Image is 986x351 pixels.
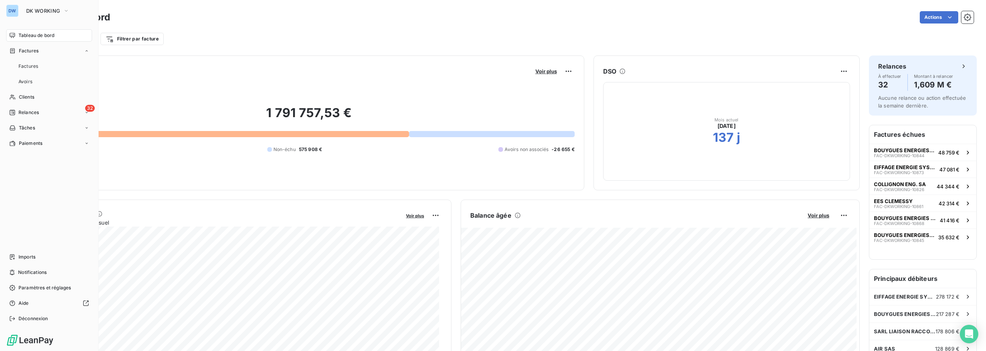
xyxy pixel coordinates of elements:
[878,74,901,79] span: À effectuer
[603,67,616,76] h6: DSO
[18,32,54,39] span: Tableau de bord
[869,195,976,212] button: EES CLEMESSYFAC-DKWORKING-1086142 314 €
[18,254,35,260] span: Imports
[920,11,958,24] button: Actions
[535,68,557,74] span: Voir plus
[960,325,978,343] div: Open Intercom Messenger
[939,200,959,207] span: 42 314 €
[713,130,734,145] h2: 137
[101,33,164,45] button: Filtrer par facture
[18,284,71,291] span: Paramètres et réglages
[874,187,924,192] span: FAC-DKWORKING-10826
[18,109,39,116] span: Relances
[6,297,92,309] a: Aide
[26,8,60,14] span: DK WORKING
[874,204,923,209] span: FAC-DKWORKING-10861
[914,74,953,79] span: Montant à relancer
[6,5,18,17] div: DW
[869,125,976,144] h6: Factures échues
[737,130,740,145] h2: j
[533,68,559,75] button: Voir plus
[85,105,95,112] span: 32
[714,118,739,122] span: Mois actuel
[44,218,401,227] span: Chiffre d'affaires mensuel
[874,328,936,334] span: SARL LIAISON RACCORDEMENT DE PUISSANCE
[874,215,937,221] span: BOUYGUES ENERGIES & SERVI FR
[406,213,424,218] span: Voir plus
[874,170,924,175] span: FAC-DKWORKING-10873
[18,300,29,307] span: Aide
[874,147,935,153] span: BOUYGUES ENERGIES & SERVI FR
[878,62,906,71] h6: Relances
[936,328,959,334] span: 178 806 €
[938,234,959,240] span: 35 632 €
[808,212,829,218] span: Voir plus
[718,122,736,130] span: [DATE]
[937,183,959,190] span: 44 344 €
[939,166,959,173] span: 47 081 €
[874,198,913,204] span: EES CLEMESSY
[874,232,935,238] span: BOUYGUES ENERGIES & SERVI FR
[273,146,296,153] span: Non-échu
[874,294,936,300] span: EIFFAGE ENERGIE SYSTEMES - [GEOGRAPHIC_DATA]
[18,63,38,70] span: Factures
[869,269,976,288] h6: Principaux débiteurs
[936,311,959,317] span: 217 287 €
[18,315,48,322] span: Déconnexion
[874,153,924,158] span: FAC-DKWORKING-10844
[470,211,511,220] h6: Balance âgée
[874,164,936,170] span: EIFFAGE ENERGIE SYSTEMES - [GEOGRAPHIC_DATA]
[18,269,47,276] span: Notifications
[299,146,322,153] span: 575 908 €
[44,105,575,128] h2: 1 791 757,53 €
[19,47,39,54] span: Factures
[874,311,936,317] span: BOUYGUES ENERGIES & SERVI FR
[874,181,926,187] span: COLLIGNON ENG. SA
[505,146,548,153] span: Avoirs non associés
[940,217,959,223] span: 41 416 €
[19,124,35,131] span: Tâches
[869,228,976,245] button: BOUYGUES ENERGIES & SERVI FRFAC-DKWORKING-1084535 632 €
[936,294,959,300] span: 278 172 €
[552,146,574,153] span: -26 655 €
[18,78,32,85] span: Avoirs
[869,178,976,195] button: COLLIGNON ENG. SAFAC-DKWORKING-1082644 344 €
[19,94,34,101] span: Clients
[869,144,976,161] button: BOUYGUES ENERGIES & SERVI FRFAC-DKWORKING-1084448 759 €
[878,95,966,109] span: Aucune relance ou action effectuée la semaine dernière.
[869,212,976,228] button: BOUYGUES ENERGIES & SERVI FRFAC-DKWORKING-1086841 416 €
[6,334,54,346] img: Logo LeanPay
[404,212,426,219] button: Voir plus
[19,140,42,147] span: Paiements
[878,79,901,91] h4: 32
[805,212,832,219] button: Voir plus
[938,149,959,156] span: 48 759 €
[874,221,924,226] span: FAC-DKWORKING-10868
[874,238,924,243] span: FAC-DKWORKING-10845
[869,161,976,178] button: EIFFAGE ENERGIE SYSTEMES - [GEOGRAPHIC_DATA]FAC-DKWORKING-1087347 081 €
[914,79,953,91] h4: 1,609 M €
